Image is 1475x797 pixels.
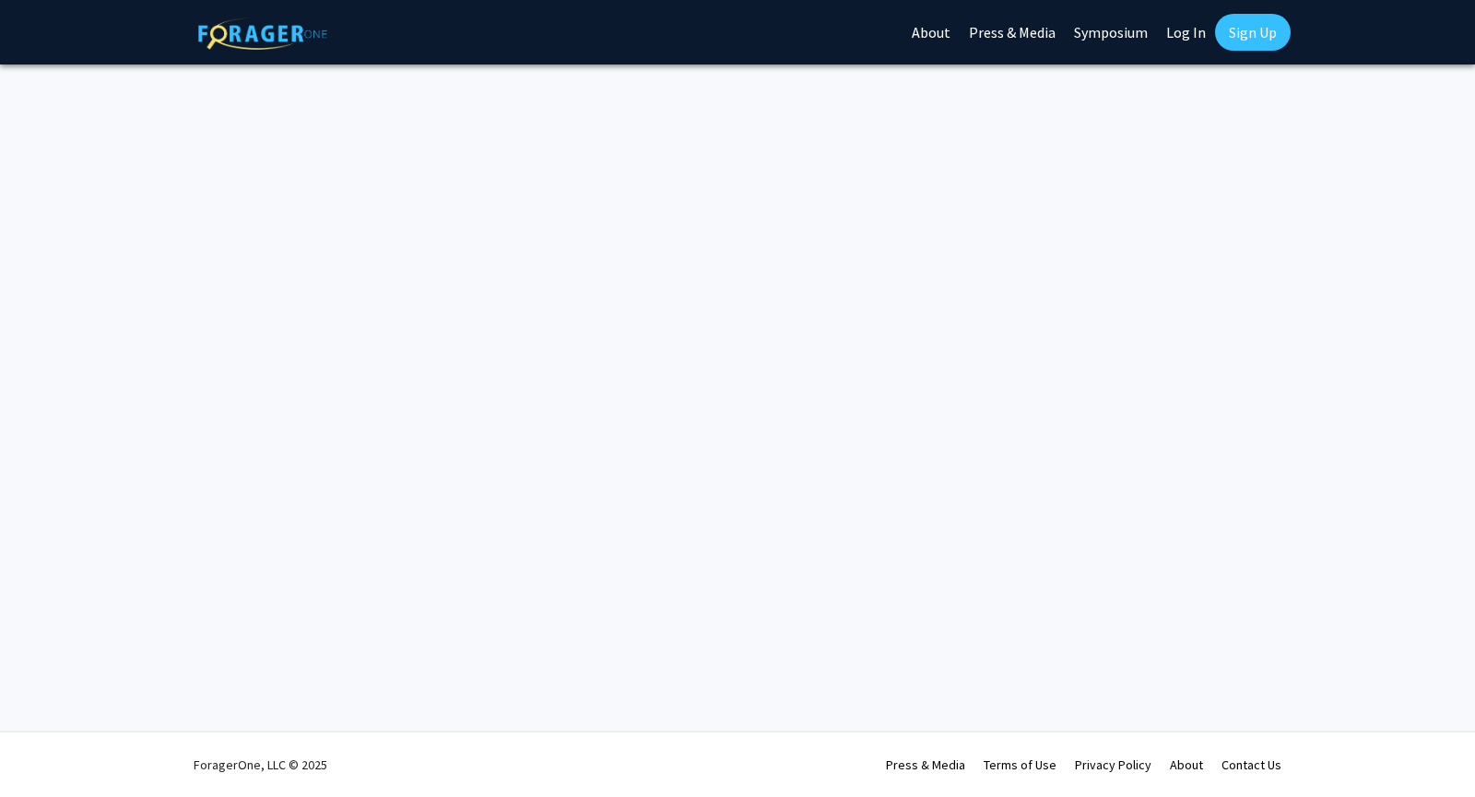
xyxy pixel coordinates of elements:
[194,733,327,797] div: ForagerOne, LLC © 2025
[198,18,327,50] img: ForagerOne Logo
[1170,756,1203,773] a: About
[886,756,965,773] a: Press & Media
[1215,14,1291,51] a: Sign Up
[1075,756,1151,773] a: Privacy Policy
[984,756,1056,773] a: Terms of Use
[1221,756,1281,773] a: Contact Us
